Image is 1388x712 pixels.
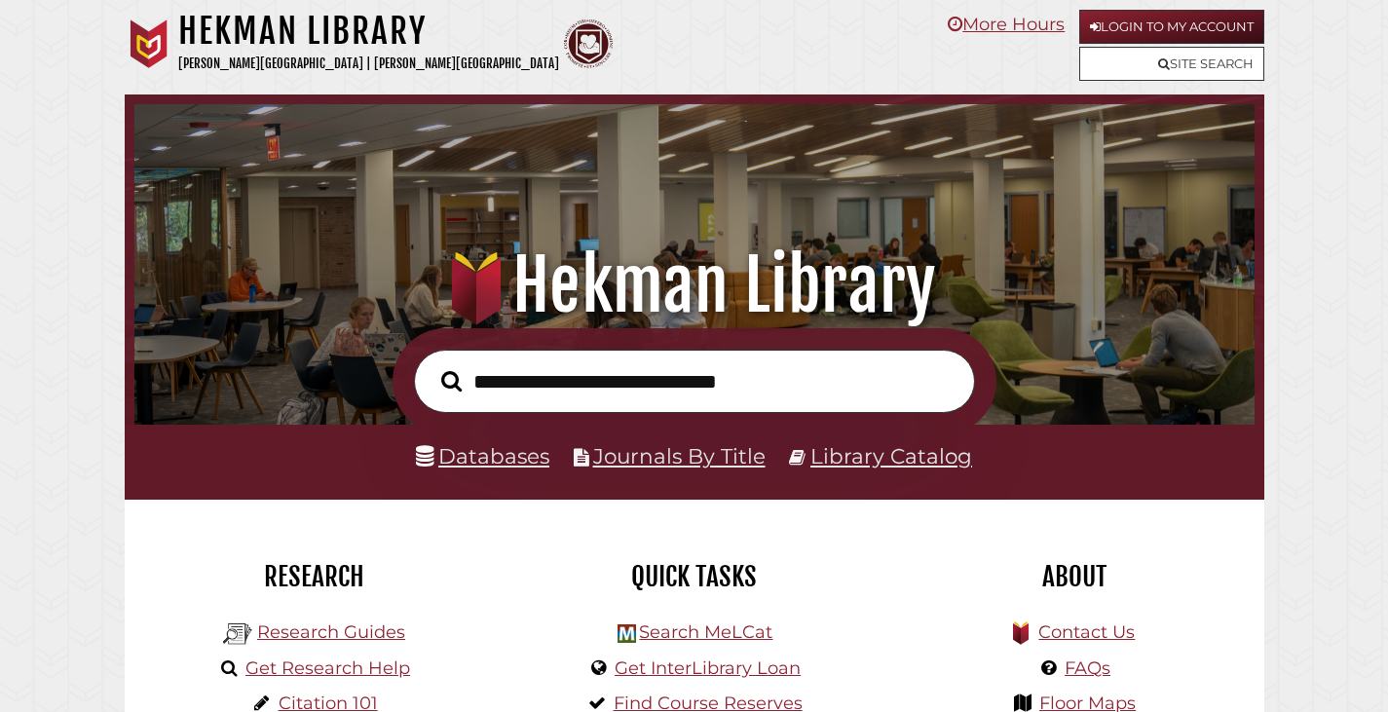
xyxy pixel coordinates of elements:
img: Hekman Library Logo [223,619,252,649]
h2: Research [139,560,490,593]
h2: Quick Tasks [519,560,870,593]
button: Search [431,365,471,397]
i: Search [441,370,462,393]
h1: Hekman Library [155,243,1233,328]
a: More Hours [948,14,1065,35]
a: Login to My Account [1079,10,1264,44]
h2: About [899,560,1250,593]
a: Contact Us [1038,621,1135,643]
a: Site Search [1079,47,1264,81]
a: Databases [416,443,549,468]
a: Library Catalog [810,443,972,468]
p: [PERSON_NAME][GEOGRAPHIC_DATA] | [PERSON_NAME][GEOGRAPHIC_DATA] [178,53,559,75]
img: Calvin University [125,19,173,68]
a: FAQs [1065,657,1110,679]
a: Get InterLibrary Loan [615,657,801,679]
img: Hekman Library Logo [618,624,636,643]
a: Journals By Title [593,443,766,468]
a: Search MeLCat [639,621,772,643]
a: Research Guides [257,621,405,643]
a: Get Research Help [245,657,410,679]
h1: Hekman Library [178,10,559,53]
img: Calvin Theological Seminary [564,19,613,68]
